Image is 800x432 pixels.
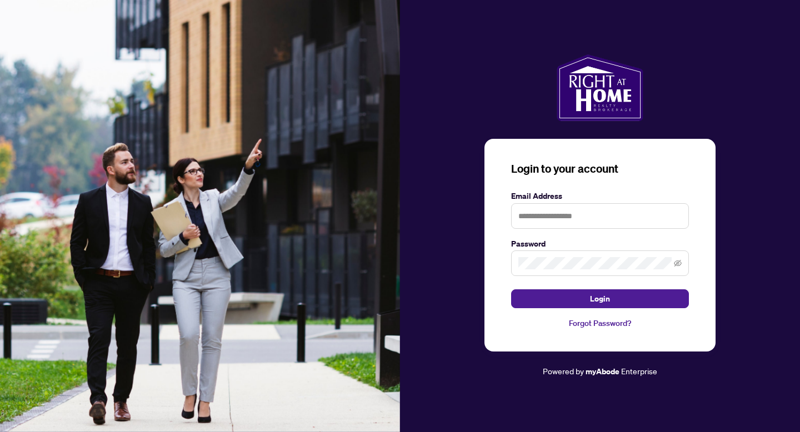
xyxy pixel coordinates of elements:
a: Forgot Password? [511,317,689,329]
img: ma-logo [557,54,643,121]
label: Email Address [511,190,689,202]
a: myAbode [586,365,619,378]
h3: Login to your account [511,161,689,177]
span: Login [590,290,610,308]
label: Password [511,238,689,250]
button: Login [511,289,689,308]
span: eye-invisible [674,259,682,267]
span: Powered by [543,366,584,376]
span: Enterprise [621,366,657,376]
